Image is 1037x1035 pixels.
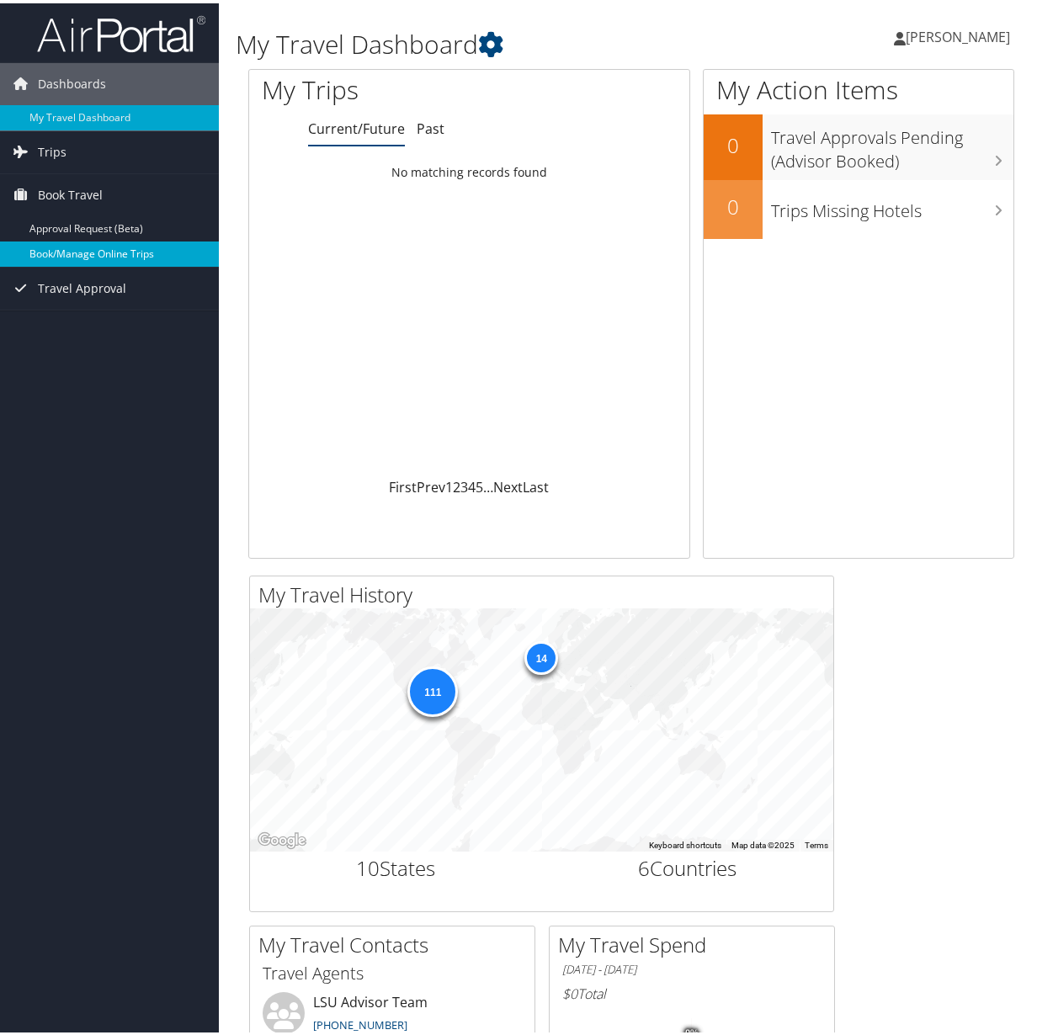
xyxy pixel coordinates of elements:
a: [PHONE_NUMBER] [313,1014,407,1029]
span: Book Travel [38,171,103,213]
h3: Trips Missing Hotels [771,188,1013,220]
a: [PERSON_NAME] [894,8,1027,59]
a: 4 [468,475,476,493]
a: 1 [445,475,453,493]
tspan: 0% [685,1025,699,1035]
td: No matching records found [249,154,689,184]
div: 111 [407,663,458,714]
a: 0Trips Missing Hotels [704,177,1013,236]
h2: My Travel Contacts [258,927,534,956]
span: 10 [356,851,380,878]
span: 6 [638,851,650,878]
h2: 0 [704,128,763,157]
h1: My Travel Dashboard [236,24,763,59]
a: 3 [460,475,468,493]
span: Travel Approval [38,264,126,306]
span: [PERSON_NAME] [906,24,1010,43]
h2: 0 [704,189,763,218]
a: 5 [476,475,483,493]
span: … [483,475,493,493]
a: Next [493,475,523,493]
img: airportal-logo.png [37,11,205,50]
h2: My Travel History [258,577,833,606]
a: 0Travel Approvals Pending (Advisor Booked) [704,111,1013,176]
span: $0 [562,981,577,1000]
a: 2 [453,475,460,493]
a: Open this area in Google Maps (opens a new window) [254,826,310,848]
button: Keyboard shortcuts [649,836,721,848]
h2: My Travel Spend [558,927,834,956]
a: Prev [417,475,445,493]
span: Dashboards [38,60,106,102]
a: Terms (opens in new tab) [805,837,828,847]
h6: Total [562,981,822,1000]
div: 14 [524,638,558,671]
h2: Countries [555,851,822,879]
a: Last [523,475,549,493]
h6: [DATE] - [DATE] [562,958,822,974]
h3: Travel Approvals Pending (Advisor Booked) [771,114,1013,170]
h1: My Action Items [704,69,1013,104]
img: Google [254,826,310,848]
h1: My Trips [262,69,493,104]
a: Past [417,116,444,135]
a: Current/Future [308,116,405,135]
h2: States [263,851,529,879]
span: Trips [38,128,66,170]
h3: Travel Agents [263,958,522,982]
span: Map data ©2025 [731,837,795,847]
a: First [389,475,417,493]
